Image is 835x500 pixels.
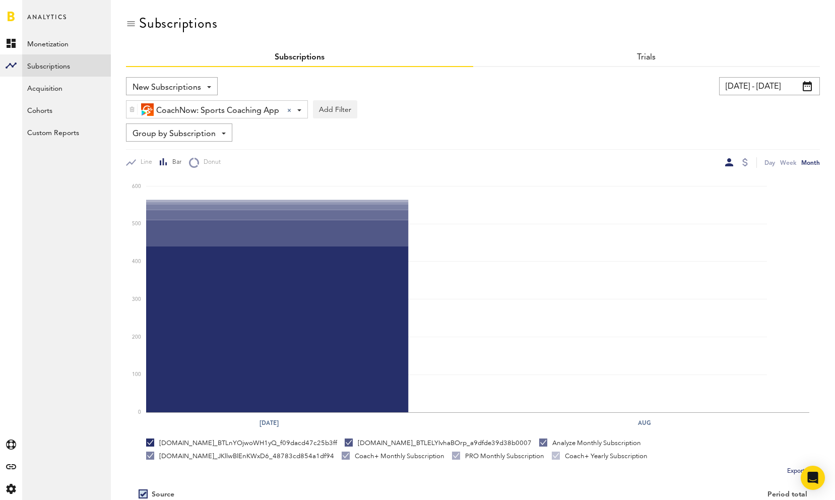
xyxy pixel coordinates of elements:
[22,121,111,143] a: Custom Reports
[132,297,141,302] text: 300
[539,439,641,448] div: Analyze Monthly Subscription
[801,466,825,490] div: Open Intercom Messenger
[199,158,221,167] span: Donut
[132,259,141,264] text: 400
[342,452,444,461] div: Coach+ Monthly Subscription
[486,490,808,499] div: Period total
[138,410,141,415] text: 0
[345,439,532,448] div: [DOMAIN_NAME]_BTLELYIvhaBOrp_a9dfde39d38b0007
[146,452,334,461] div: [DOMAIN_NAME]_JKllwBlEnKWxD6_48783cd854a1df94
[132,335,141,340] text: 200
[784,465,820,478] button: Export
[22,54,111,77] a: Subscriptions
[452,452,544,461] div: PRO Monthly Subscription
[136,158,152,167] span: Line
[22,32,111,54] a: Monetization
[801,157,820,168] div: Month
[22,77,111,99] a: Acquisition
[552,452,648,461] div: Coach+ Yearly Subscription
[168,158,181,167] span: Bar
[132,372,141,378] text: 100
[129,106,135,113] img: trash_awesome_blue.svg
[764,157,775,168] div: Day
[637,418,651,427] text: Aug
[313,100,357,118] button: Add Filter
[152,490,174,499] div: Source
[22,99,111,121] a: Cohorts
[780,157,796,168] div: Week
[260,418,279,427] text: [DATE]
[133,79,201,96] span: New Subscriptions
[637,53,656,61] a: Trials
[275,53,325,61] a: Subscriptions
[287,108,291,112] div: Clear
[126,101,138,118] div: Delete
[27,11,67,32] span: Analytics
[139,15,217,31] div: Subscriptions
[132,221,141,226] text: 500
[156,102,279,119] span: CoachNow: Sports Coaching App
[146,439,337,448] div: [DOMAIN_NAME]_BTLnYOjwoWH1yQ_f09dacd47c25b3ff
[132,184,141,189] text: 600
[141,110,147,116] img: 17.png
[133,126,216,143] span: Group by Subscription
[141,103,154,116] img: 2Xbc31OCI-Vjec7zXvAE2OM2ObFaU9b1-f7yXthkulAYejON_ZuzouX1xWJgL0G7oZ0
